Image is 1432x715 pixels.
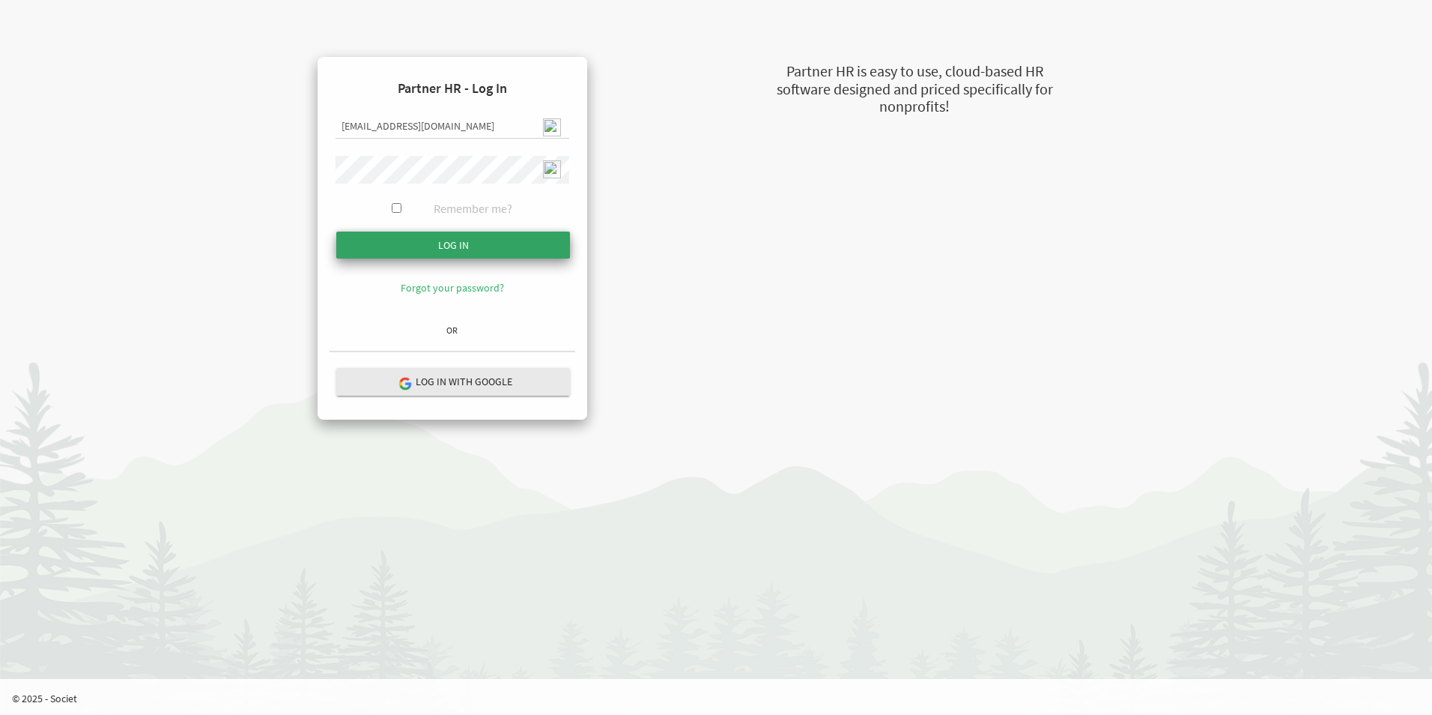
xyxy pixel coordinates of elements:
[434,200,512,217] label: Remember me?
[330,69,575,108] h4: Partner HR - Log In
[12,691,1432,706] p: © 2025 - Societ
[336,368,570,396] button: Log in with Google
[336,114,569,139] input: Email
[543,118,561,136] img: npw-badge-icon-locked.svg
[398,376,411,390] img: google-logo.png
[401,281,504,295] a: Forgot your password?
[543,160,561,178] img: npw-badge-icon-locked.svg
[701,61,1128,82] div: Partner HR is easy to use, cloud-based HR
[336,232,570,259] input: Log in
[330,325,575,335] h6: OR
[701,96,1128,118] div: nonprofits!
[701,79,1128,100] div: software designed and priced specifically for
